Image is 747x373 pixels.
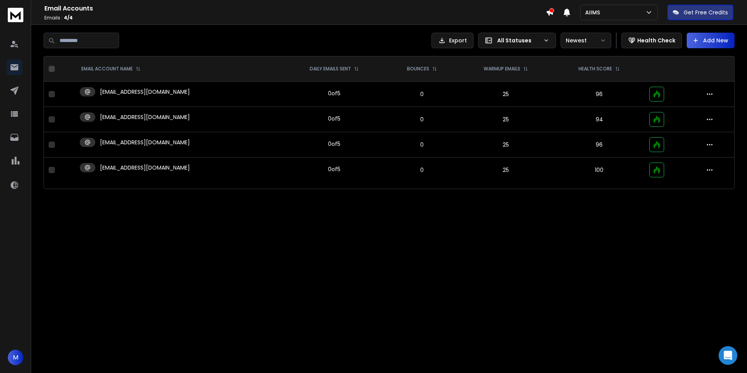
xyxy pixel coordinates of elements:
div: 0 of 5 [328,165,340,173]
div: 0 of 5 [328,115,340,123]
p: HEALTH SCORE [579,66,612,72]
button: M [8,350,23,365]
p: [EMAIL_ADDRESS][DOMAIN_NAME] [100,88,190,96]
td: 100 [554,158,645,183]
p: [EMAIL_ADDRESS][DOMAIN_NAME] [100,138,190,146]
p: AIIMS [585,9,603,16]
p: 0 [391,141,453,149]
p: [EMAIL_ADDRESS][DOMAIN_NAME] [100,164,190,172]
button: Health Check [621,33,682,48]
span: 4 / 4 [64,14,73,21]
td: 96 [554,82,645,107]
p: [EMAIL_ADDRESS][DOMAIN_NAME] [100,113,190,121]
p: WARMUP EMAILS [484,66,520,72]
img: logo [8,8,23,22]
p: 0 [391,90,453,98]
div: EMAIL ACCOUNT NAME [81,66,140,72]
button: Export [431,33,473,48]
p: 0 [391,116,453,123]
p: DAILY EMAILS SENT [310,66,351,72]
p: 0 [391,166,453,174]
p: Emails : [44,15,546,21]
p: Get Free Credits [684,9,728,16]
button: Get Free Credits [667,5,733,20]
td: 25 [458,132,554,158]
td: 25 [458,158,554,183]
p: BOUNCES [407,66,429,72]
td: 25 [458,107,554,132]
p: Health Check [637,37,675,44]
div: Open Intercom Messenger [719,346,737,365]
td: 96 [554,132,645,158]
p: All Statuses [497,37,540,44]
td: 25 [458,82,554,107]
div: 0 of 5 [328,89,340,97]
h1: Email Accounts [44,4,546,13]
div: 0 of 5 [328,140,340,148]
button: Add New [687,33,735,48]
td: 94 [554,107,645,132]
button: Newest [561,33,611,48]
